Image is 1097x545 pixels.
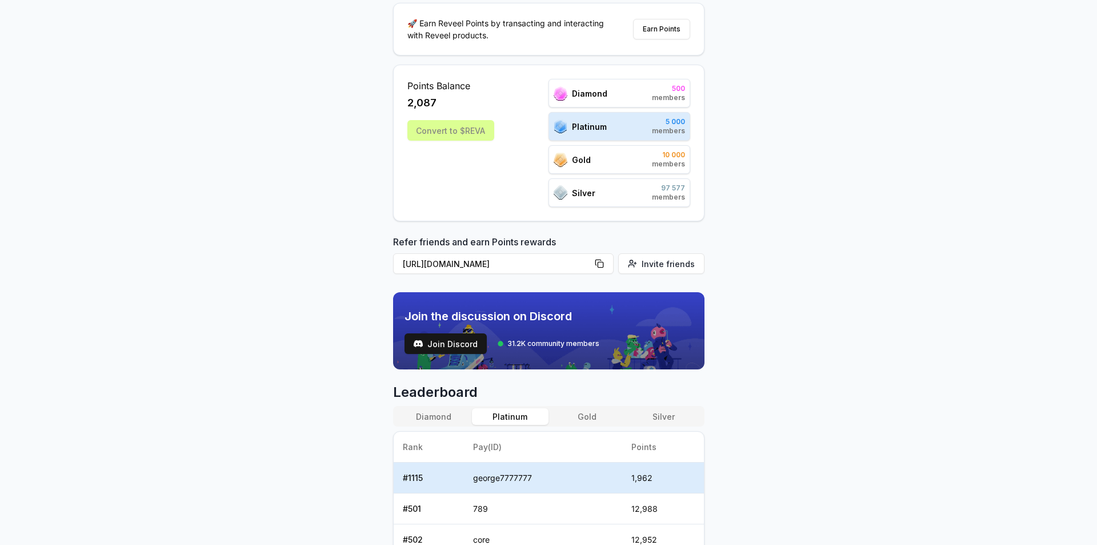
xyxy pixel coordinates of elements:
[405,333,487,354] a: testJoin Discord
[622,432,703,463] th: Points
[394,494,465,524] td: # 501
[554,153,567,167] img: ranks_icon
[572,121,607,133] span: Platinum
[407,79,494,93] span: Points Balance
[393,383,704,401] span: Leaderboard
[393,253,614,274] button: [URL][DOMAIN_NAME]
[464,463,622,494] td: george7777777
[554,185,567,200] img: ranks_icon
[393,235,704,279] div: Refer friends and earn Points rewards
[507,339,599,348] span: 31.2K community members
[625,408,702,425] button: Silver
[407,17,613,41] p: 🚀 Earn Reveel Points by transacting and interacting with Reveel products.
[405,333,487,354] button: Join Discord
[414,339,423,348] img: test
[618,253,704,274] button: Invite friends
[652,126,685,136] span: members
[652,84,685,93] span: 500
[394,432,465,463] th: Rank
[642,258,695,270] span: Invite friends
[622,463,703,494] td: 1,962
[652,160,685,169] span: members
[652,193,685,202] span: members
[464,432,622,463] th: Pay(ID)
[472,408,548,425] button: Platinum
[633,19,690,39] button: Earn Points
[464,494,622,524] td: 789
[427,338,478,350] span: Join Discord
[554,86,567,101] img: ranks_icon
[405,308,599,324] span: Join the discussion on Discord
[407,95,437,111] span: 2,087
[395,408,472,425] button: Diamond
[554,119,567,134] img: ranks_icon
[572,187,595,199] span: Silver
[572,154,591,166] span: Gold
[622,494,703,524] td: 12,988
[652,117,685,126] span: 5 000
[572,87,607,100] span: Diamond
[652,184,685,193] span: 97 577
[394,463,465,494] td: # 1115
[652,93,685,102] span: members
[393,292,704,369] img: discord_banner
[548,408,625,425] button: Gold
[652,150,685,160] span: 10 000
